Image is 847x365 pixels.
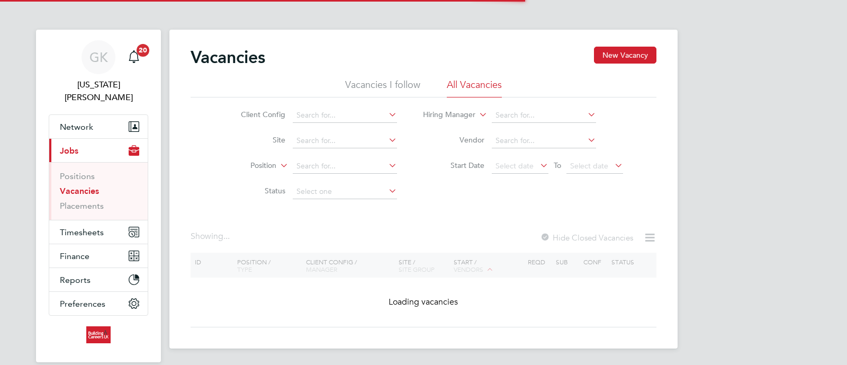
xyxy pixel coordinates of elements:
[540,233,633,243] label: Hide Closed Vacancies
[60,201,104,211] a: Placements
[49,115,148,138] button: Network
[49,139,148,162] button: Jobs
[424,161,484,170] label: Start Date
[224,186,285,195] label: Status
[60,251,89,261] span: Finance
[89,50,108,64] span: GK
[36,30,161,362] nav: Main navigation
[60,275,91,285] span: Reports
[293,108,397,123] input: Search for...
[215,161,276,171] label: Position
[570,161,608,171] span: Select date
[49,220,148,244] button: Timesheets
[49,244,148,268] button: Finance
[424,135,484,145] label: Vendor
[492,133,596,148] input: Search for...
[60,186,99,196] a: Vacancies
[191,47,265,68] h2: Vacancies
[191,231,232,242] div: Showing
[224,135,285,145] label: Site
[224,110,285,119] label: Client Config
[293,159,397,174] input: Search for...
[594,47,656,64] button: New Vacancy
[86,326,110,343] img: buildingcareersuk-logo-retina.png
[49,40,148,104] a: GK[US_STATE][PERSON_NAME]
[492,108,596,123] input: Search for...
[345,78,420,97] li: Vacancies I follow
[60,299,105,309] span: Preferences
[293,133,397,148] input: Search for...
[223,231,230,242] span: ...
[137,44,149,57] span: 20
[495,161,534,171] span: Select date
[293,184,397,199] input: Select one
[60,171,95,181] a: Positions
[60,227,104,237] span: Timesheets
[60,146,78,156] span: Jobs
[49,326,148,343] a: Go to home page
[123,40,145,74] a: 20
[49,292,148,315] button: Preferences
[447,78,502,97] li: All Vacancies
[415,110,475,120] label: Hiring Manager
[60,122,93,132] span: Network
[49,268,148,291] button: Reports
[551,158,564,172] span: To
[49,162,148,220] div: Jobs
[49,78,148,104] span: Georgia King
